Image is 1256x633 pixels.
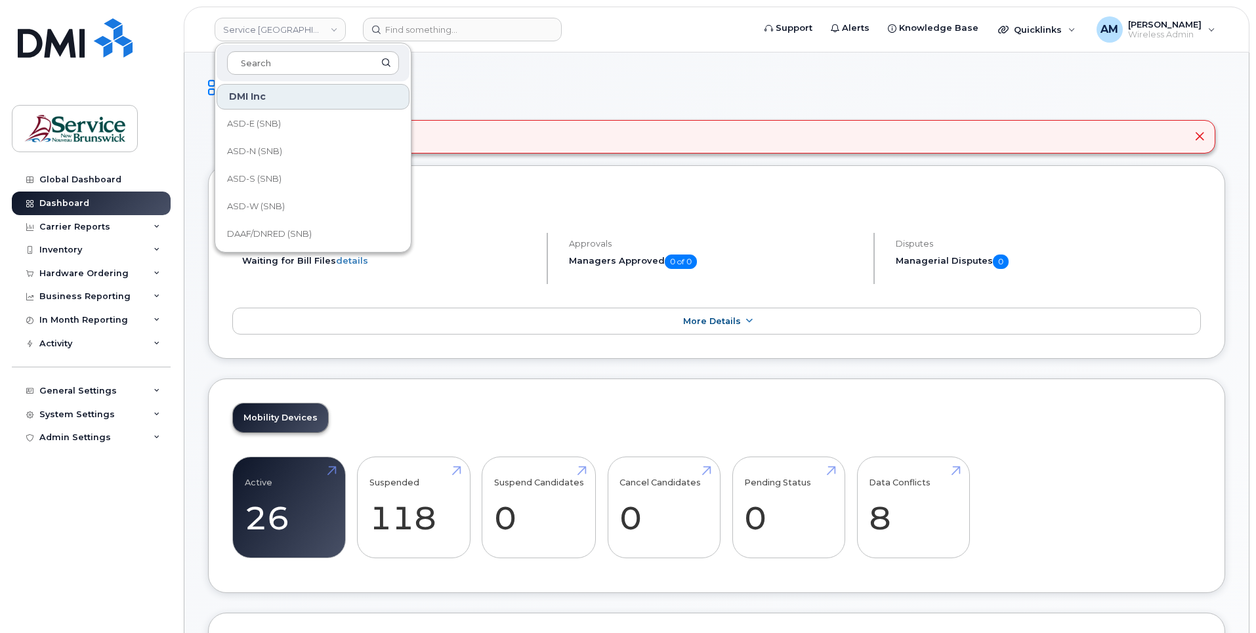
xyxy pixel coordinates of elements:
a: Active 26 [245,464,333,551]
h1: Dashboard [208,76,1225,99]
a: Pending Status 0 [744,464,833,551]
span: More Details [683,316,741,326]
h5: Managers Approved [569,255,862,269]
a: Mobility Devices [233,403,328,432]
a: details [336,255,368,266]
a: ASD-W (SNB) [217,194,409,220]
a: ASD-N (SNB) [217,138,409,165]
input: Search [227,51,399,75]
a: ASD-E (SNB) [217,111,409,137]
span: DAAF/DNRED (SNB) [227,228,312,241]
div: DMI Inc [217,84,409,110]
span: ASD-W (SNB) [227,200,285,213]
span: 0 [993,255,1009,269]
a: Suspend Candidates 0 [494,464,584,551]
a: DAAF/DNRED (SNB) [217,221,409,247]
h4: Approvals [569,239,862,249]
span: ASD-E (SNB) [227,117,281,131]
h5: Managerial Disputes [896,255,1201,269]
span: ASD-N (SNB) [227,145,282,158]
h2: [DATE] Billing Cycle [232,190,1201,209]
li: Waiting for Bill Files [242,255,535,267]
a: Cancel Candidates 0 [619,464,708,551]
a: Suspended 118 [369,464,458,551]
span: 0 of 0 [665,255,697,269]
a: ASD-S (SNB) [217,166,409,192]
span: ASD-S (SNB) [227,173,282,186]
h4: Disputes [896,239,1201,249]
a: Data Conflicts 8 [869,464,957,551]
